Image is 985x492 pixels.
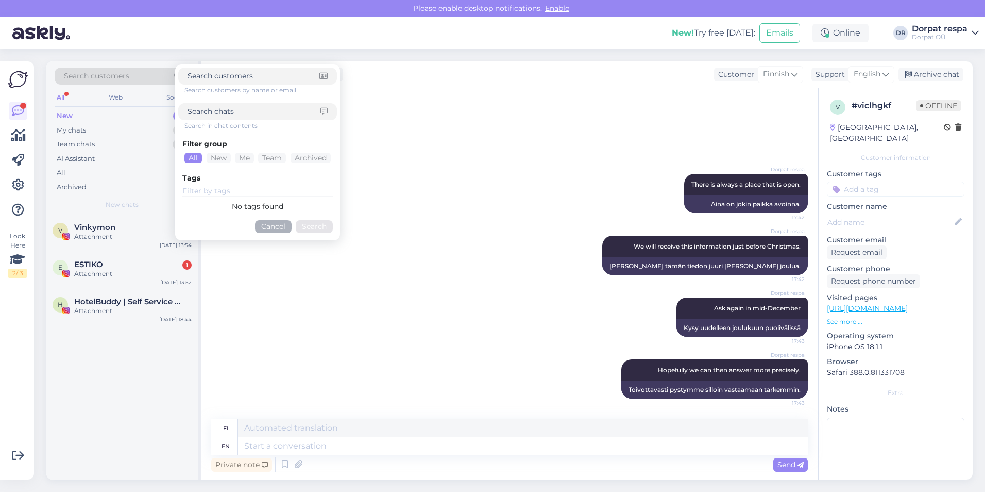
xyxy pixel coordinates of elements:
div: All [57,168,65,178]
div: [GEOGRAPHIC_DATA], [GEOGRAPHIC_DATA] [830,122,944,144]
span: H [58,301,63,308]
div: Archived [57,182,87,192]
input: Search customers [188,71,319,81]
span: Dorpat respa [766,166,805,173]
span: Finnish [763,69,789,80]
div: Attachment [74,232,192,241]
div: Kysy uudelleen joulukuun puolivälissä [676,319,808,337]
div: Look Here [8,232,27,278]
div: [DATE] 13:54 [160,241,192,249]
p: Visited pages [827,292,964,303]
a: [URL][DOMAIN_NAME] [827,304,908,313]
div: Filter group [182,139,333,150]
span: Send [777,460,804,469]
div: Request email [827,245,887,259]
span: There is always a place that is open. [691,181,801,188]
div: 2 / 3 [8,269,27,278]
span: Offline [916,100,961,111]
a: Dorpat respaDorpat OÜ [912,25,979,41]
span: ESTIKO [74,260,103,269]
span: HotelBuddy | Self Service App for Hotel Guests [74,297,181,306]
p: iPhone OS 18.1.1 [827,341,964,352]
p: Notes [827,404,964,415]
p: Operating system [827,331,964,341]
div: AI Assistant [57,154,95,164]
div: Aina on jokin paikka avoinna. [684,195,808,213]
span: Enable [542,4,572,13]
span: Vinkymon [74,223,115,232]
div: Socials [164,91,190,104]
div: [DATE] 13:52 [160,278,192,286]
input: Search chats [188,106,320,117]
span: Ask again in mid-December [714,304,801,312]
div: Request phone number [827,274,920,288]
span: Dorpat respa [766,289,805,297]
div: All [55,91,66,104]
p: See more ... [827,317,964,326]
input: Add a tag [827,182,964,197]
span: Dorpat respa [766,351,805,359]
span: Search customers [64,71,129,81]
p: Customer email [827,235,964,245]
div: 1 [182,260,192,270]
span: New chats [106,200,139,209]
div: Web [107,91,125,104]
div: Dorpat OÜ [912,33,967,41]
div: Online [812,24,869,42]
img: Askly Logo [8,70,28,89]
div: Team chats [57,139,95,150]
div: Search customers by name or email [184,86,337,95]
div: Dorpat respa [912,25,967,33]
div: Support [811,69,845,80]
button: Emails [759,23,800,43]
div: Private note [211,458,272,472]
span: E [58,264,62,271]
div: Archive chat [898,68,963,81]
span: v [836,103,840,111]
span: 17:43 [766,337,805,345]
div: Attachment [74,269,192,278]
div: DR [893,26,908,40]
p: Browser [827,356,964,367]
span: V [58,226,62,234]
div: fi [223,419,228,437]
div: 3 [173,111,188,121]
div: [PERSON_NAME] tämän tiedon juuri [PERSON_NAME] joulua. [602,257,808,275]
b: New! [672,28,694,38]
span: English [854,69,880,80]
span: Dorpat respa [766,227,805,235]
div: 6 [173,125,188,136]
span: 17:42 [766,214,805,221]
div: Attachment [74,306,192,316]
span: We will receive this information just before Christmas. [634,242,801,250]
span: Hopefully we can then answer more precisely. [658,366,801,374]
div: Tags [182,173,333,184]
p: Customer name [827,201,964,212]
div: New [57,111,73,121]
div: Search in chat contents [184,121,337,130]
div: Try free [DATE]: [672,27,755,39]
div: All [184,153,202,163]
p: Customer tags [827,169,964,179]
div: Toivottavasti pystymme silloin vastaamaan tarkemmin. [621,381,808,399]
span: 17:43 [766,399,805,407]
div: Customer information [827,153,964,162]
div: # viclhgkf [852,100,916,112]
p: Customer phone [827,264,964,274]
div: en [222,437,230,455]
div: Extra [827,388,964,398]
p: Safari 388.0.811331708 [827,367,964,378]
input: Add name [827,217,953,228]
input: Filter by tags [182,186,333,197]
div: 0 [173,139,188,150]
div: Customer [714,69,754,80]
div: My chats [57,125,86,136]
span: 17:42 [766,275,805,283]
div: [DATE] 18:44 [159,316,192,323]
